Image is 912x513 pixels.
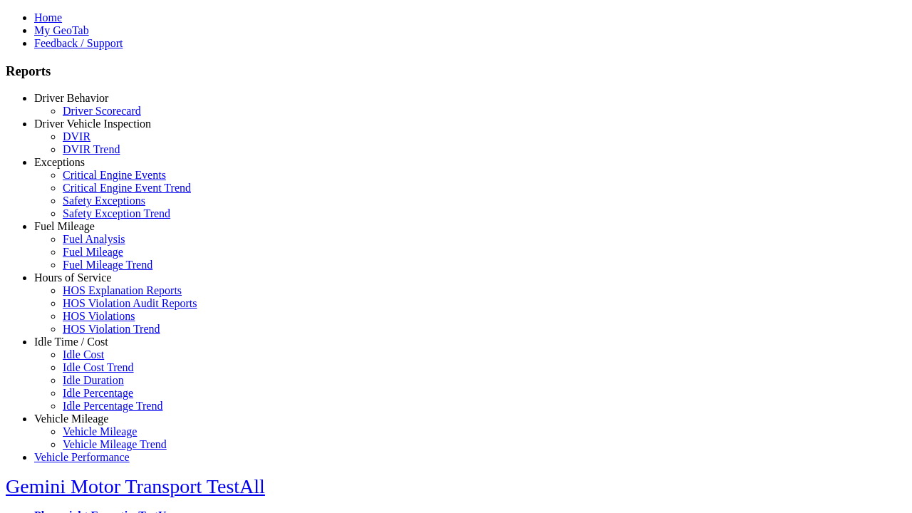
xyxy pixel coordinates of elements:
[6,63,906,79] h3: Reports
[63,387,133,399] a: Idle Percentage
[63,195,145,207] a: Safety Exceptions
[63,425,137,437] a: Vehicle Mileage
[63,374,124,386] a: Idle Duration
[63,361,134,373] a: Idle Cost Trend
[34,11,62,24] a: Home
[63,310,135,322] a: HOS Violations
[63,297,197,309] a: HOS Violation Audit Reports
[63,438,167,450] a: Vehicle Mileage Trend
[63,348,104,361] a: Idle Cost
[34,271,111,284] a: Hours of Service
[63,130,90,142] a: DVIR
[63,246,123,258] a: Fuel Mileage
[34,220,95,232] a: Fuel Mileage
[34,24,89,36] a: My GeoTab
[34,118,151,130] a: Driver Vehicle Inspection
[34,336,108,348] a: Idle Time / Cost
[34,451,130,463] a: Vehicle Performance
[63,207,170,219] a: Safety Exception Trend
[63,284,182,296] a: HOS Explanation Reports
[34,156,85,168] a: Exceptions
[63,182,191,194] a: Critical Engine Event Trend
[6,475,265,497] a: Gemini Motor Transport TestAll
[63,105,141,117] a: Driver Scorecard
[63,259,152,271] a: Fuel Mileage Trend
[34,413,108,425] a: Vehicle Mileage
[63,323,160,335] a: HOS Violation Trend
[63,233,125,245] a: Fuel Analysis
[34,92,108,104] a: Driver Behavior
[34,37,123,49] a: Feedback / Support
[63,400,162,412] a: Idle Percentage Trend
[63,169,166,181] a: Critical Engine Events
[63,143,120,155] a: DVIR Trend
